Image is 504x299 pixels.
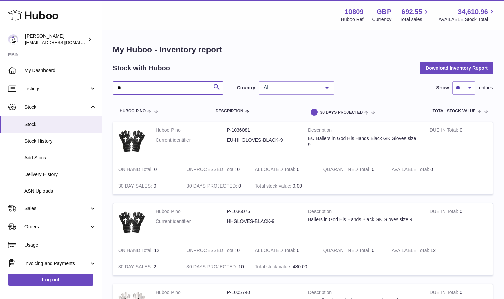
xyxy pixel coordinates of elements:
[8,34,18,45] img: shop@ballersingod.com
[293,183,302,189] span: 0.00
[118,183,154,190] strong: 30 DAY SALES
[113,242,181,259] td: 12
[113,259,181,275] td: 2
[386,242,455,259] td: 12
[24,104,89,110] span: Stock
[341,16,364,23] div: Huboo Ref
[186,248,237,255] strong: UNPROCESSED Total
[420,62,493,74] button: Download Inventory Report
[255,248,296,255] strong: ALLOCATED Total
[320,110,363,115] span: 30 DAYS PROJECTED
[181,242,250,259] td: 0
[156,289,227,296] dt: Huboo P no
[377,7,391,16] strong: GBP
[458,7,488,16] span: 34,610.96
[308,135,419,148] div: EU Ballers in God His Hands Black GK Gloves size 9
[113,44,493,55] h1: My Huboo - Inventory report
[24,67,96,74] span: My Dashboard
[255,166,296,174] strong: ALLOCATED Total
[372,166,375,172] span: 0
[400,16,430,23] span: Total sales
[308,208,419,216] strong: Description
[8,274,93,286] a: Log out
[400,7,430,23] a: 692.55 Total sales
[24,171,96,178] span: Delivery History
[227,289,298,296] dd: P-1005740
[345,7,364,16] strong: 10809
[24,188,96,194] span: ASN Uploads
[118,248,154,255] strong: ON HAND Total
[237,85,255,91] label: Country
[401,7,422,16] span: 692.55
[24,242,96,248] span: Usage
[293,264,307,269] span: 480.00
[24,121,96,128] span: Stock
[181,161,250,178] td: 0
[25,40,100,45] span: [EMAIL_ADDRESS][DOMAIN_NAME]
[216,109,244,113] span: Description
[186,183,238,190] strong: 30 DAYS PROJECTED
[425,122,493,161] td: 0
[181,178,250,194] td: 0
[433,109,476,113] span: Total stock value
[430,289,460,297] strong: DUE IN Total
[25,33,86,46] div: [PERSON_NAME]
[156,218,227,225] dt: Current identifier
[156,127,227,134] dt: Huboo P no
[425,203,493,242] td: 0
[250,161,318,178] td: 0
[430,127,460,135] strong: DUE IN Total
[186,264,238,271] strong: 30 DAYS PROJECTED
[250,242,318,259] td: 0
[227,137,298,143] dd: EU-HHGLOVES-BLACK-9
[386,161,455,178] td: 0
[24,205,89,212] span: Sales
[323,166,372,174] strong: QUARANTINED Total
[118,166,154,174] strong: ON HAND Total
[24,155,96,161] span: Add Stock
[118,208,145,235] img: product image
[372,16,392,23] div: Currency
[436,85,449,91] label: Show
[255,183,292,190] strong: Total stock value
[323,248,372,255] strong: QUARANTINED Total
[372,248,375,253] span: 0
[227,208,298,215] dd: P-1036076
[118,264,154,271] strong: 30 DAY SALES
[438,7,496,23] a: 34,610.96 AVAILABLE Stock Total
[308,289,419,297] strong: Description
[227,127,298,134] dd: P-1036081
[308,127,419,135] strong: Description
[479,85,493,91] span: entries
[308,216,419,223] div: Ballers in God His Hands Black GK Gloves size 9
[24,86,89,92] span: Listings
[392,166,430,174] strong: AVAILABLE Total
[156,208,227,215] dt: Huboo P no
[24,138,96,144] span: Stock History
[186,166,237,174] strong: UNPROCESSED Total
[392,248,430,255] strong: AVAILABLE Total
[227,218,298,225] dd: HHGLOVES-BLACK-9
[262,84,320,91] span: All
[156,137,227,143] dt: Current identifier
[24,260,89,267] span: Invoicing and Payments
[113,178,181,194] td: 0
[438,16,496,23] span: AVAILABLE Stock Total
[113,161,181,178] td: 0
[120,109,146,113] span: Huboo P no
[118,127,145,154] img: product image
[181,259,250,275] td: 10
[430,209,460,216] strong: DUE IN Total
[24,224,89,230] span: Orders
[255,264,292,271] strong: Total stock value
[113,64,170,73] h2: Stock with Huboo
